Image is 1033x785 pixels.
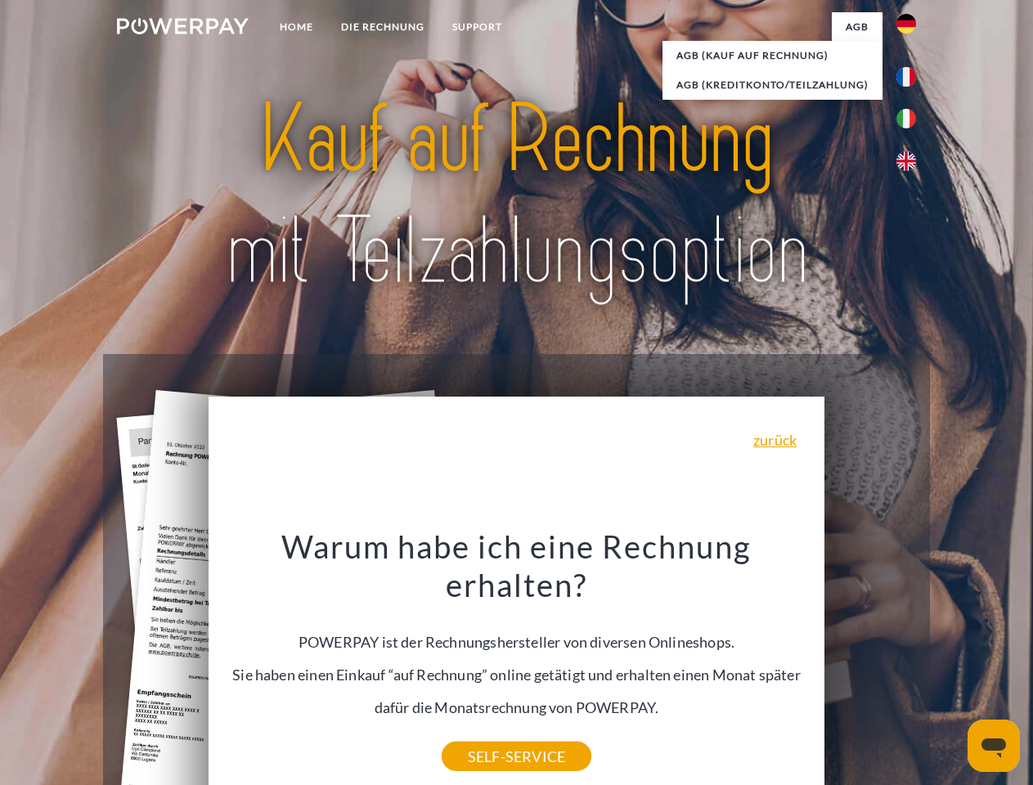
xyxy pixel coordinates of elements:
[327,12,438,42] a: DIE RECHNUNG
[832,12,883,42] a: agb
[896,14,916,34] img: de
[896,151,916,171] img: en
[218,527,815,756] div: POWERPAY ist der Rechnungshersteller von diversen Onlineshops. Sie haben einen Einkauf “auf Rechn...
[117,18,249,34] img: logo-powerpay-white.svg
[218,527,815,605] h3: Warum habe ich eine Rechnung erhalten?
[896,67,916,87] img: fr
[442,742,591,771] a: SELF-SERVICE
[662,70,883,100] a: AGB (Kreditkonto/Teilzahlung)
[266,12,327,42] a: Home
[156,78,877,313] img: title-powerpay_de.svg
[662,41,883,70] a: AGB (Kauf auf Rechnung)
[968,720,1020,772] iframe: Schaltfläche zum Öffnen des Messaging-Fensters
[438,12,516,42] a: SUPPORT
[896,109,916,128] img: it
[753,433,797,447] a: zurück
